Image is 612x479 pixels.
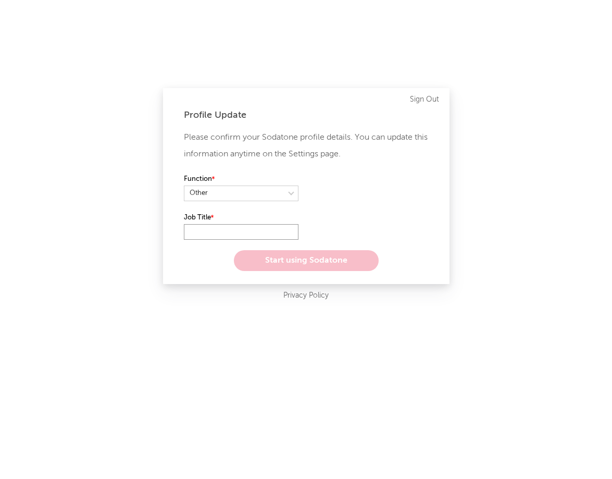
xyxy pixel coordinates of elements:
a: Sign Out [410,93,439,106]
button: Start using Sodatone [234,250,379,271]
a: Privacy Policy [283,289,329,302]
p: Please confirm your Sodatone profile details. You can update this information anytime on the Sett... [184,129,429,163]
div: Profile Update [184,109,429,121]
label: Function [184,173,298,186]
label: Job Title [184,212,298,224]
